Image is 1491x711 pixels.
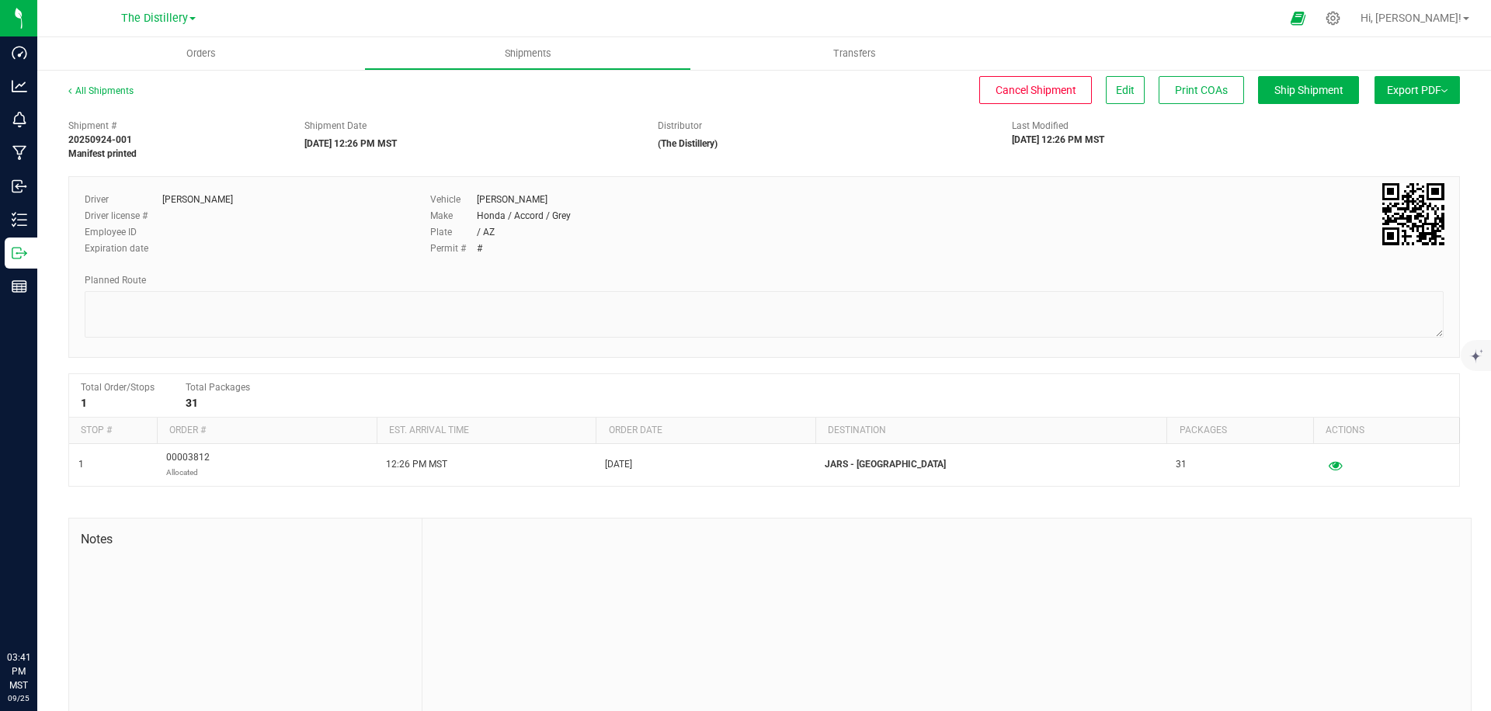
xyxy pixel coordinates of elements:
button: Export PDF [1375,76,1460,104]
label: Expiration date [85,241,162,255]
th: Est. arrival time [377,418,596,444]
th: Actions [1313,418,1459,444]
span: Export PDF [1387,84,1448,96]
label: Plate [430,225,477,239]
strong: 20250924-001 [68,134,132,145]
label: Employee ID [85,225,162,239]
div: [PERSON_NAME] [477,192,547,206]
label: Last Modified [1012,119,1069,133]
span: 00003812 [166,450,210,480]
label: Driver license # [85,209,162,223]
th: Stop # [69,418,157,444]
strong: 31 [186,397,198,409]
span: Hi, [PERSON_NAME]! [1361,12,1461,24]
span: Shipment # [68,119,281,133]
p: 03:41 PM MST [7,650,30,692]
inline-svg: Monitoring [12,112,27,127]
inline-svg: Analytics [12,78,27,94]
a: Transfers [691,37,1018,70]
div: # [477,241,482,255]
th: Packages [1166,418,1312,444]
span: Open Ecommerce Menu [1281,3,1315,33]
label: Distributor [658,119,702,133]
label: Permit # [430,241,477,255]
p: JARS - [GEOGRAPHIC_DATA] [825,457,1157,472]
span: 31 [1176,457,1187,472]
span: Orders [165,47,237,61]
inline-svg: Manufacturing [12,145,27,161]
span: 12:26 PM MST [386,457,447,472]
th: Order # [157,418,377,444]
span: The Distillery [121,12,188,25]
button: Ship Shipment [1258,76,1359,104]
div: Manage settings [1323,11,1343,26]
img: Scan me! [1382,183,1444,245]
p: 09/25 [7,692,30,704]
span: Edit [1116,84,1135,96]
a: All Shipments [68,85,134,96]
label: Vehicle [430,192,477,206]
button: Cancel Shipment [979,76,1092,104]
label: Make [430,209,477,223]
span: Planned Route [85,275,146,286]
a: Shipments [364,37,691,70]
inline-svg: Reports [12,279,27,294]
span: Shipments [484,47,572,61]
button: Print COAs [1159,76,1244,104]
span: Total Packages [186,382,250,393]
div: [PERSON_NAME] [162,192,233,206]
strong: [DATE] 12:26 PM MST [1012,134,1104,145]
a: Orders [37,37,364,70]
qrcode: 20250924-001 [1382,183,1444,245]
span: Transfers [812,47,897,61]
span: Print COAs [1175,84,1228,96]
label: Driver [85,192,162,206]
inline-svg: Outbound [12,245,27,261]
th: Destination [815,418,1166,444]
inline-svg: Inventory [12,212,27,227]
label: Shipment Date [304,119,367,133]
span: 1 [78,457,84,472]
strong: 1 [81,397,87,409]
span: Ship Shipment [1274,84,1343,96]
strong: Manifest printed [68,148,137,159]
span: Cancel Shipment [996,84,1076,96]
button: Edit [1106,76,1145,104]
p: Allocated [166,465,210,480]
span: Total Order/Stops [81,382,155,393]
span: [DATE] [605,457,632,472]
div: Honda / Accord / Grey [477,209,571,223]
inline-svg: Inbound [12,179,27,194]
span: Notes [81,530,410,549]
iframe: Resource center unread badge [46,584,64,603]
strong: [DATE] 12:26 PM MST [304,138,397,149]
th: Order date [596,418,815,444]
inline-svg: Dashboard [12,45,27,61]
div: / AZ [477,225,495,239]
strong: (The Distillery) [658,138,718,149]
iframe: Resource center [16,587,62,633]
